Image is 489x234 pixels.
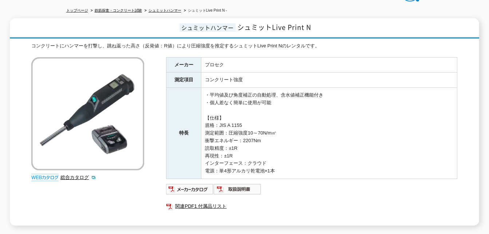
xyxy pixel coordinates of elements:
[166,202,457,211] a: 関連PDF1 付属品リスト
[201,88,457,179] td: ・平均値及び角度補正の自動処理、含水値補正機能付き ・個人差なく簡単に使用が可能 【仕様】 規格：JIS A 1155 測定範囲：圧縮強度10～70N/m㎡ 衝撃エネルギー：2207Nm 読取精...
[166,73,201,88] th: 測定項目
[166,188,214,194] a: メーカーカタログ
[31,57,144,170] img: シュミットLive Print N -
[149,8,181,12] a: シュミットハンマー
[31,174,59,181] img: webカタログ
[66,8,88,12] a: トップページ
[166,183,214,195] img: メーカーカタログ
[95,8,142,12] a: 鉄筋探査・コンクリート試験
[201,73,457,88] td: コンクリート強度
[166,57,201,73] th: メーカー
[214,188,261,194] a: 取扱説明書
[166,88,201,179] th: 特長
[182,7,227,15] li: シュミットLive Print N -
[180,23,236,32] span: シュミットハンマー
[214,183,261,195] img: 取扱説明書
[31,42,457,50] div: コンクリートにハンマーを打撃し、跳ね返った高さ（反発値：R値）により圧縮強度を推定するシュミットLive Print Nのレンタルです。
[237,22,311,32] span: シュミットLive Print N
[201,57,457,73] td: プロセク
[60,175,96,180] a: 総合カタログ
